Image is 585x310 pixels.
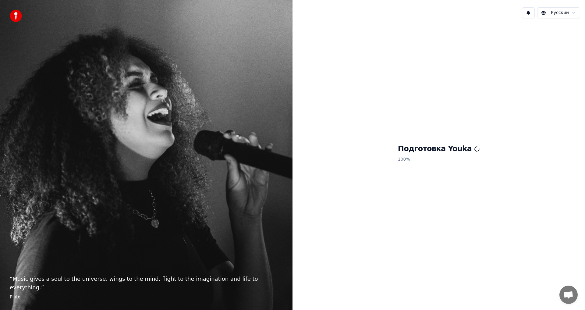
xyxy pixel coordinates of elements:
div: Open chat [559,286,578,304]
footer: Plato [10,294,283,300]
h1: Подготовка Youka [398,144,480,154]
img: youka [10,10,22,22]
p: “ Music gives a soul to the universe, wings to the mind, flight to the imagination and life to ev... [10,275,283,292]
p: 100 % [398,154,480,165]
